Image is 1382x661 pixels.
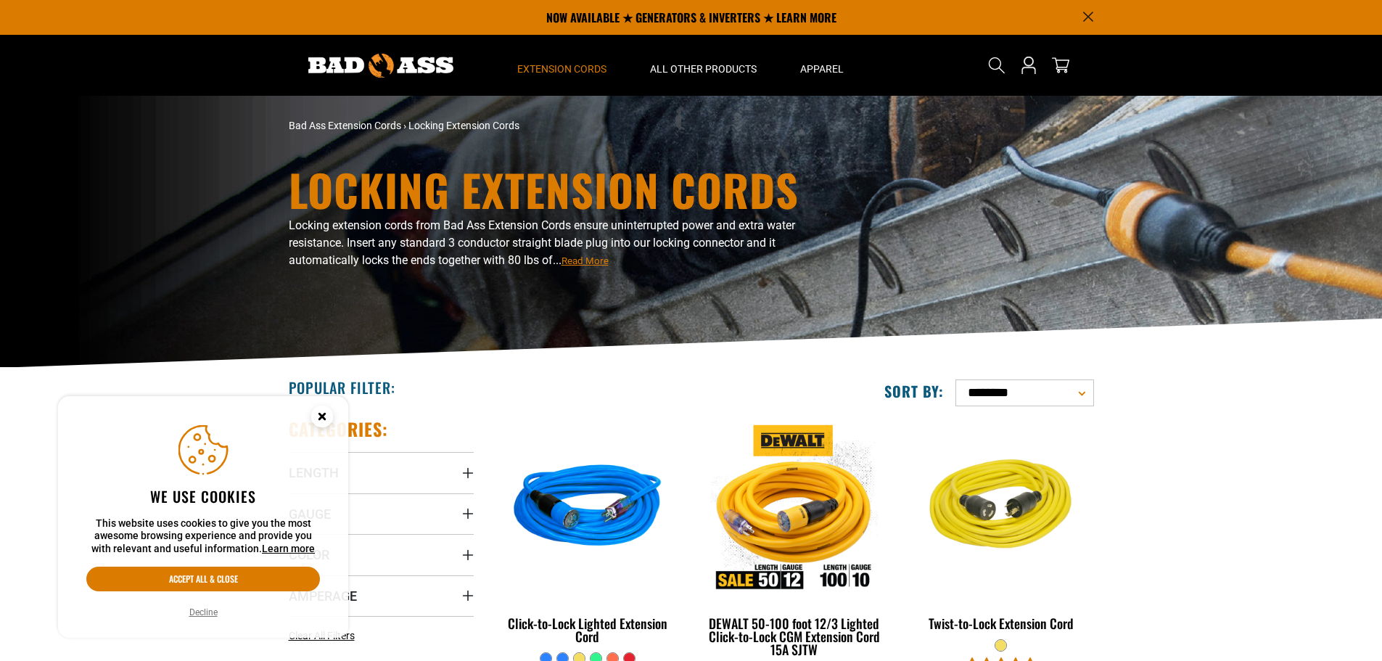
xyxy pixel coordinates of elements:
[495,418,680,652] a: blue Click-to-Lock Lighted Extension Cord
[289,575,474,616] summary: Amperage
[910,425,1093,592] img: yellow
[289,534,474,575] summary: Color
[517,62,606,75] span: Extension Cords
[86,567,320,591] button: Accept all & close
[262,543,315,554] a: Learn more
[289,118,818,134] nav: breadcrumbs
[702,617,887,656] div: DEWALT 50-100 foot 12/3 Lighted Click-to-Lock CGM Extension Cord 15A SJTW
[289,120,401,131] a: Bad Ass Extension Cords
[650,62,757,75] span: All Other Products
[496,425,679,592] img: blue
[800,62,844,75] span: Apparel
[289,452,474,493] summary: Length
[289,218,795,267] span: Locking extension cords from Bad Ass Extension Cords ensure uninterrupted power and extra water r...
[289,493,474,534] summary: Gauge
[495,617,680,643] div: Click-to-Lock Lighted Extension Cord
[985,54,1008,77] summary: Search
[628,35,778,96] summary: All Other Products
[562,255,609,266] span: Read More
[58,396,348,639] aside: Cookie Consent
[289,378,395,397] h2: Popular Filter:
[495,35,628,96] summary: Extension Cords
[884,382,944,401] label: Sort by:
[778,35,865,96] summary: Apparel
[289,630,355,641] span: Clear All Filters
[703,425,886,592] img: DEWALT 50-100 foot 12/3 Lighted Click-to-Lock CGM Extension Cord 15A SJTW
[908,418,1093,639] a: yellow Twist-to-Lock Extension Cord
[403,120,406,131] span: ›
[408,120,519,131] span: Locking Extension Cords
[86,517,320,556] p: This website uses cookies to give you the most awesome browsing experience and provide you with r...
[908,617,1093,630] div: Twist-to-Lock Extension Cord
[86,487,320,506] h2: We use cookies
[308,54,453,78] img: Bad Ass Extension Cords
[289,168,818,211] h1: Locking Extension Cords
[185,605,222,620] button: Decline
